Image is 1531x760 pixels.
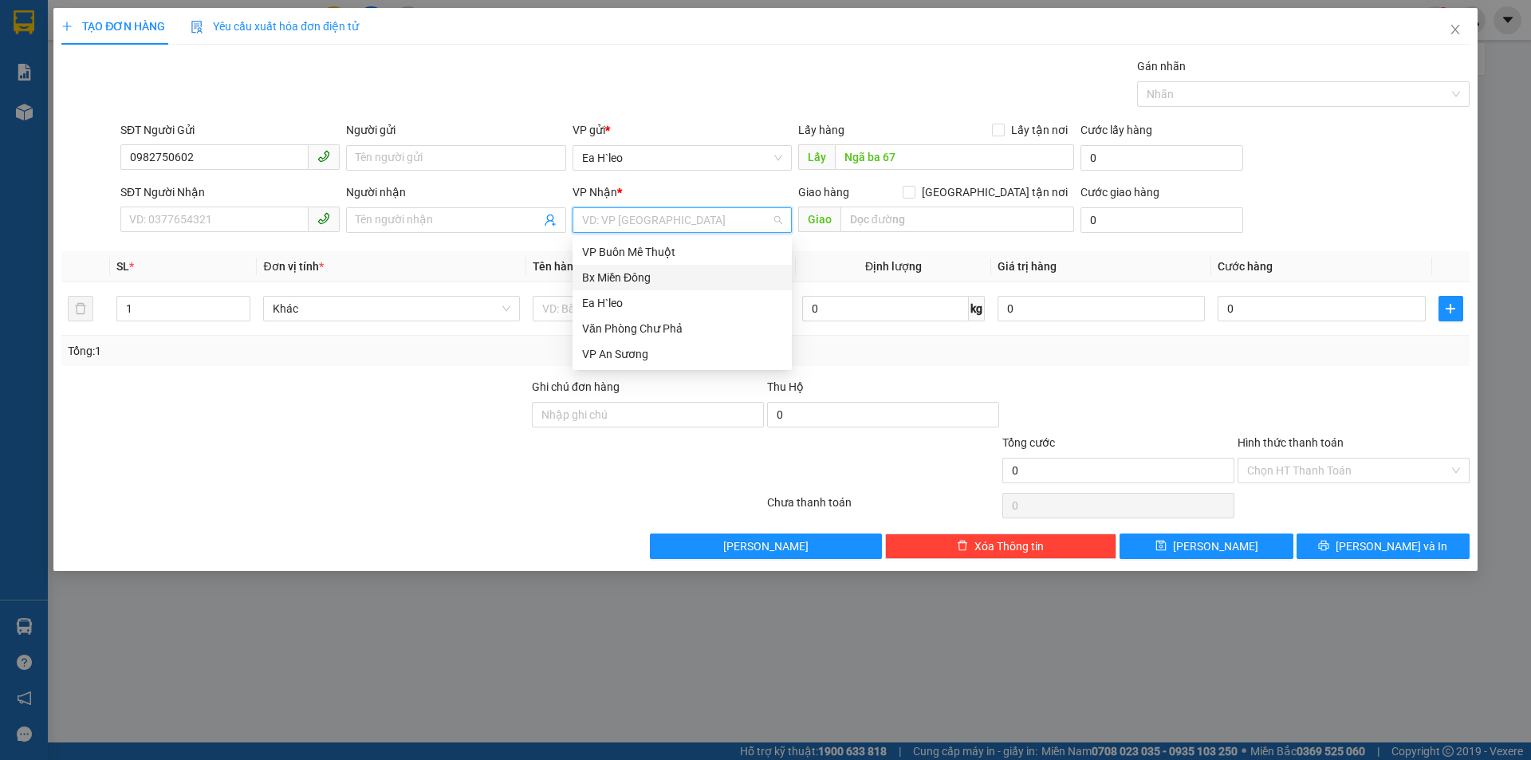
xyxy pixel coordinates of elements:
div: VP An Sương [582,345,782,363]
img: icon [191,21,203,33]
div: Người nhận [346,183,565,201]
button: printer[PERSON_NAME] và In [1297,534,1470,559]
span: Định lượng [865,260,922,273]
span: [GEOGRAPHIC_DATA] tận nơi [915,183,1074,201]
button: delete [68,296,93,321]
div: Bx Miền Đông [582,269,782,286]
div: VP Buôn Mê Thuột [582,243,782,261]
span: Ea H`leo [582,146,782,170]
button: plus [1439,296,1463,321]
div: Văn Phòng Chư Phả [573,316,792,341]
div: Người gửi [346,121,565,139]
div: VP An Sương [573,341,792,367]
input: Cước giao hàng [1080,207,1243,233]
span: Giá trị hàng [998,260,1057,273]
input: Dọc đường [840,207,1074,232]
span: Tên hàng [533,260,580,273]
span: phone [317,150,330,163]
span: plus [1439,302,1462,315]
div: SĐT Người Nhận [120,183,340,201]
span: SL [116,260,129,273]
div: Ea H`leo [573,290,792,316]
div: Ea H`leo [582,294,782,312]
span: Xóa Thông tin [974,538,1044,555]
span: Cước hàng [1218,260,1273,273]
span: delete [957,540,968,553]
span: Lấy [798,144,835,170]
span: save [1155,540,1167,553]
span: Lấy tận nơi [1005,121,1074,139]
span: user-add [544,214,557,226]
span: Khác [273,297,510,321]
div: Văn Phòng Chư Phả [582,320,782,337]
label: Ghi chú đơn hàng [532,380,620,393]
label: Gán nhãn [1137,60,1186,73]
span: [PERSON_NAME] [1173,538,1258,555]
span: Đơn vị tính [263,260,323,273]
div: VP Buôn Mê Thuột [573,239,792,265]
div: VP gửi [573,121,792,139]
button: [PERSON_NAME] [650,534,882,559]
button: Close [1433,8,1478,53]
div: Bx Miền Đông [573,265,792,290]
button: deleteXóa Thông tin [885,534,1117,559]
label: Cước giao hàng [1080,186,1159,199]
input: VD: Bàn, Ghế [533,296,789,321]
button: save[PERSON_NAME] [1120,534,1293,559]
div: Tổng: 1 [68,342,591,360]
span: close [1449,23,1462,36]
span: [PERSON_NAME] [723,538,809,555]
span: TẠO ĐƠN HÀNG [61,20,165,33]
span: VP Nhận [573,186,617,199]
span: kg [969,296,985,321]
span: phone [317,212,330,225]
span: Tổng cước [1002,436,1055,449]
span: printer [1318,540,1329,553]
div: SĐT Người Gửi [120,121,340,139]
label: Hình thức thanh toán [1238,436,1344,449]
div: Chưa thanh toán [765,494,1001,522]
span: Lấy hàng [798,124,844,136]
span: [PERSON_NAME] và In [1336,538,1447,555]
input: Dọc đường [835,144,1074,170]
label: Cước lấy hàng [1080,124,1152,136]
span: Giao [798,207,840,232]
input: Cước lấy hàng [1080,145,1243,171]
span: Giao hàng [798,186,849,199]
span: Yêu cầu xuất hóa đơn điện tử [191,20,359,33]
input: 0 [998,296,1205,321]
span: Thu Hộ [767,380,804,393]
input: Ghi chú đơn hàng [532,402,764,427]
span: plus [61,21,73,32]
